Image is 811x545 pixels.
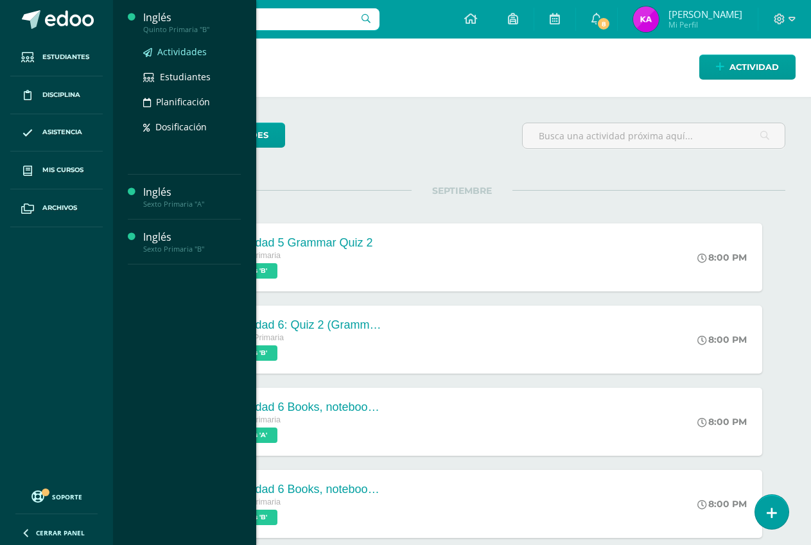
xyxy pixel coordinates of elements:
img: 31c390eaf4682de010f6555167b6f8b5.png [633,6,659,32]
a: Actividad [699,55,796,80]
div: 8:00 PM [697,334,747,345]
div: Actividad 5 Grammar Quiz 2 [227,236,372,250]
div: 8:00 PM [697,416,747,428]
span: Cerrar panel [36,528,85,537]
a: Planificación [143,94,241,109]
div: Inglés [143,230,241,245]
div: Sexto Primaria "B" [143,245,241,254]
span: Disciplina [42,90,80,100]
span: Estudiantes [160,71,211,83]
span: [PERSON_NAME] [668,8,742,21]
h1: Actividades [128,39,796,97]
div: Sexto Primaria "A" [143,200,241,209]
a: Soporte [15,487,98,505]
span: Asistencia [42,127,82,137]
a: Archivos [10,189,103,227]
div: Inglés [143,10,241,25]
span: Mi Perfil [668,19,742,30]
div: Actividad 6 Books, notebooks and platform [227,401,381,414]
a: InglésSexto Primaria "A" [143,185,241,209]
a: Estudiantes [10,39,103,76]
span: Estudiantes [42,52,89,62]
span: Soporte [52,492,82,501]
a: InglésQuinto Primaria "B" [143,10,241,34]
a: Actividades [143,44,241,59]
span: Dosificación [155,121,207,133]
a: Asistencia [10,114,103,152]
span: Actividad [729,55,779,79]
div: Quinto Primaria "B" [143,25,241,34]
a: InglésSexto Primaria "B" [143,230,241,254]
span: SEPTIEMBRE [412,185,512,196]
div: 8:00 PM [697,498,747,510]
a: Mis cursos [10,151,103,189]
span: Actividades [157,46,207,58]
span: 8 [597,17,611,31]
span: Planificación [156,96,210,108]
span: Archivos [42,203,77,213]
div: Actividad 6: Quiz 2 (Grammar & Vocabulary) [227,318,381,332]
span: Mis cursos [42,165,83,175]
div: Inglés [143,185,241,200]
a: Estudiantes [143,69,241,84]
input: Busca una actividad próxima aquí... [523,123,785,148]
a: Disciplina [10,76,103,114]
div: Actividad 6 Books, notebooks and platform [227,483,381,496]
div: 8:00 PM [697,252,747,263]
a: Dosificación [143,119,241,134]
